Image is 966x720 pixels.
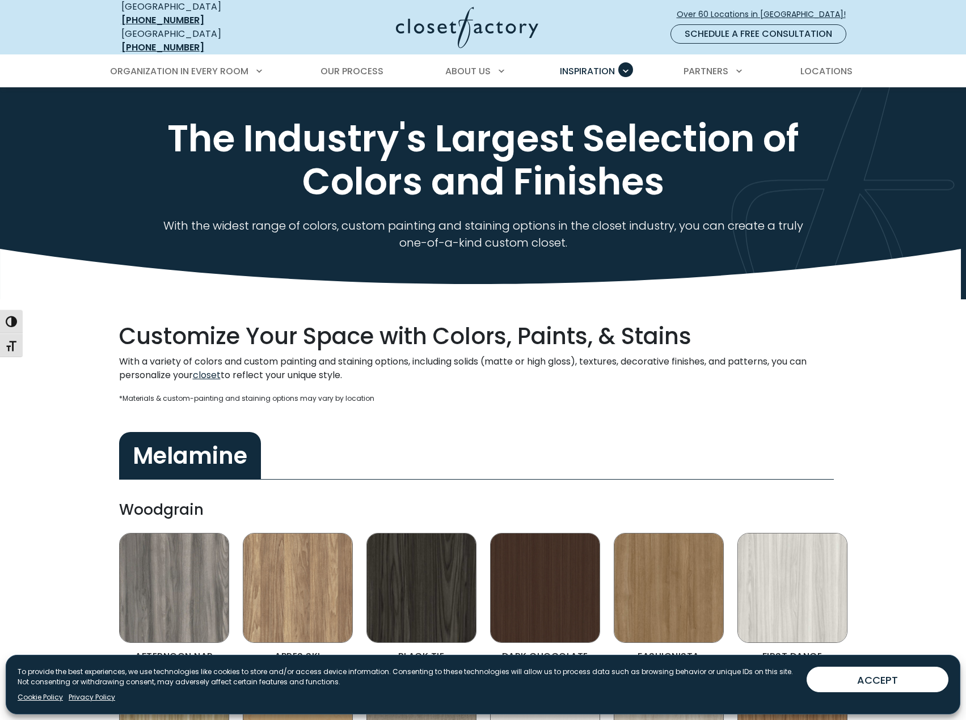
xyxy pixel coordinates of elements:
button: ACCEPT [807,667,948,692]
nav: Primary Menu [102,56,864,87]
span: With the widest range of colors, custom painting and staining options in the closet industry, you... [163,218,803,251]
span: About Us [445,65,491,78]
a: Over 60 Locations in [GEOGRAPHIC_DATA]! [676,5,855,24]
a: Schedule a Free Consultation [670,24,846,44]
h4: Woodgrain [119,493,847,526]
span: Over 60 Locations in [GEOGRAPHIC_DATA]! [677,9,855,20]
img: Afternoon Nap [119,533,229,643]
span: Inspiration [560,65,615,78]
figcaption: Dark Chocolate [490,652,600,661]
a: [PHONE_NUMBER] [121,14,204,27]
h5: Customize Your Space with Colors, Paints, & Stains [119,322,847,350]
span: Locations [800,65,853,78]
figcaption: Apres Ski [243,652,353,661]
p: With a variety of colors and custom painting and staining options, including solids (matte or hig... [119,355,847,382]
a: Privacy Policy [69,692,115,702]
h3: Melamine [119,432,261,480]
figcaption: First Dance [737,652,847,661]
span: Partners [684,65,728,78]
img: First Dance Melamine [737,533,847,643]
span: Organization in Every Room [110,65,248,78]
figcaption: Fashionista [614,652,724,661]
img: Closet Factory Logo [396,7,538,48]
img: Fashionista Melamine [614,533,724,643]
figcaption: Black Tie [366,652,476,661]
a: closet [193,369,221,382]
h1: The Industry's Largest Selection of Colors and Finishes [119,117,847,204]
div: [GEOGRAPHIC_DATA] [121,27,286,54]
span: *Materials & custom-painting and staining options may vary by location [119,393,374,403]
img: Apres Ski Melamine Sample [243,533,353,643]
a: [PHONE_NUMBER] [121,41,204,54]
p: To provide the best experiences, we use technologies like cookies to store and/or access device i... [18,667,798,687]
span: Our Process [320,65,383,78]
img: Black Tie [366,533,476,643]
figcaption: Afternoon Nap [119,652,229,661]
a: Cookie Policy [18,692,63,702]
img: Dark Chocolate Melamine [490,533,600,643]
